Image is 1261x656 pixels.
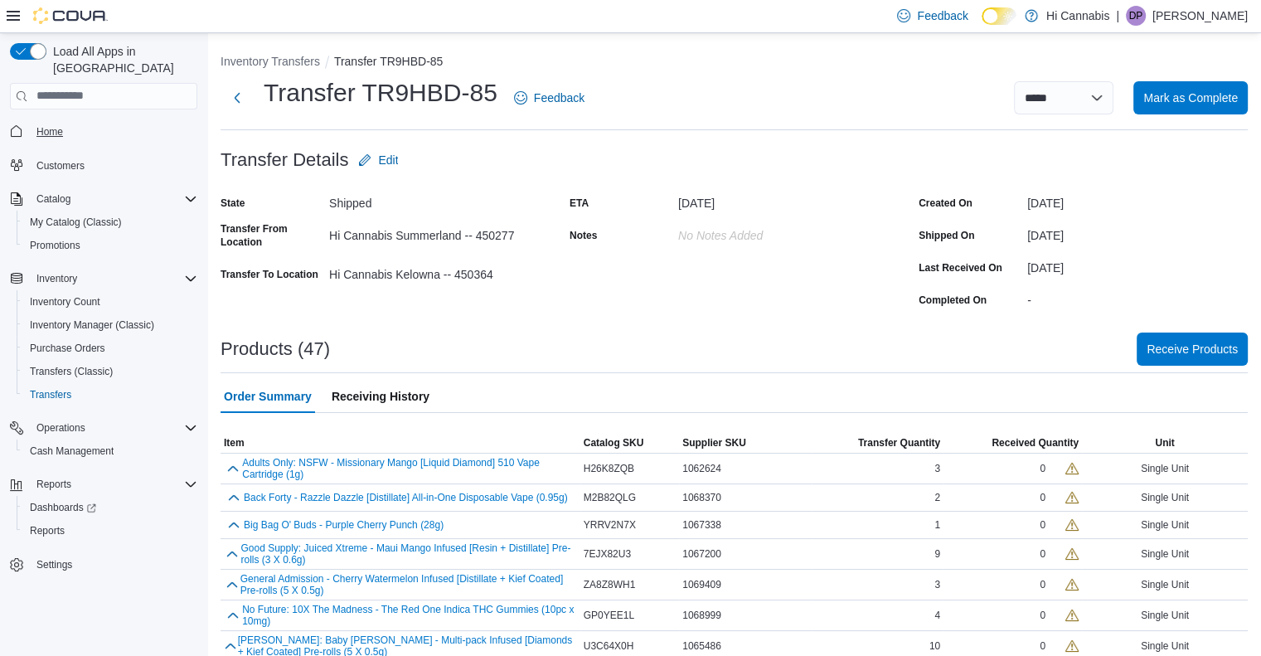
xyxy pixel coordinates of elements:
[1082,433,1248,453] button: Unit
[919,229,974,242] label: Shipped On
[580,433,679,453] button: Catalog SKU
[1082,515,1248,535] div: Single Unit
[1027,222,1248,242] div: [DATE]
[584,547,631,561] span: 7EJX82U3
[30,474,197,494] span: Reports
[934,518,940,532] span: 1
[682,462,721,475] span: 1062624
[244,519,444,531] button: Big Bag O' Buds - Purple Cherry Punch (28g)
[36,192,70,206] span: Catalog
[1082,488,1248,508] div: Single Unit
[30,554,197,575] span: Settings
[30,318,154,332] span: Inventory Manager (Classic)
[36,125,63,138] span: Home
[992,436,1079,449] span: Received Quantity
[17,234,204,257] button: Promotions
[23,212,197,232] span: My Catalog (Classic)
[3,119,204,143] button: Home
[1137,333,1248,366] button: Receive Products
[682,518,721,532] span: 1067338
[507,81,591,114] a: Feedback
[30,189,197,209] span: Catalog
[682,491,721,504] span: 1068370
[30,156,91,176] a: Customers
[221,150,348,170] h3: Transfer Details
[1040,518,1045,532] div: 0
[23,362,197,381] span: Transfers (Classic)
[919,294,987,307] label: Completed On
[30,365,113,378] span: Transfers (Classic)
[17,496,204,519] a: Dashboards
[36,478,71,491] span: Reports
[934,578,940,591] span: 3
[1027,255,1248,275] div: [DATE]
[3,267,204,290] button: Inventory
[1143,90,1238,106] span: Mark as Complete
[1040,609,1045,622] div: 0
[982,7,1016,25] input: Dark Mode
[678,190,899,210] div: [DATE]
[23,292,107,312] a: Inventory Count
[30,189,77,209] button: Catalog
[679,433,812,453] button: Supplier SKU
[3,416,204,440] button: Operations
[1040,578,1045,591] div: 0
[10,113,197,620] nav: Complex example
[30,445,114,458] span: Cash Management
[682,609,721,622] span: 1068999
[1082,636,1248,656] div: Single Unit
[17,313,204,337] button: Inventory Manager (Classic)
[584,609,634,622] span: GP0YEE1L
[23,385,78,405] a: Transfers
[221,55,320,68] button: Inventory Transfers
[23,362,119,381] a: Transfers (Classic)
[17,290,204,313] button: Inventory Count
[812,433,943,453] button: Transfer Quantity
[23,315,161,335] a: Inventory Manager (Classic)
[240,542,576,566] button: Good Supply: Juiced Xtreme - Maui Mango Infused [Resin + Distillate] Pre-rolls (3 X 0.6g)
[378,152,398,168] span: Edit
[30,418,92,438] button: Operations
[244,492,568,503] button: Back Forty - Razzle Dazzle [Distillate] All-in-One Disposable Vape (0.95g)
[1155,436,1174,449] span: Unit
[329,222,550,242] div: Hi Cannabis Summerland -- 450277
[1082,544,1248,564] div: Single Unit
[46,43,197,76] span: Load All Apps in [GEOGRAPHIC_DATA]
[3,153,204,177] button: Customers
[30,474,78,494] button: Reports
[334,55,443,68] button: Transfer TR9HBD-85
[224,380,312,413] span: Order Summary
[17,211,204,234] button: My Catalog (Classic)
[23,236,87,255] a: Promotions
[30,342,105,355] span: Purchase Orders
[570,229,597,242] label: Notes
[30,501,96,514] span: Dashboards
[584,491,636,504] span: M2B82QLG
[17,519,204,542] button: Reports
[1027,287,1248,307] div: -
[30,388,71,401] span: Transfers
[1046,6,1109,26] p: Hi Cannabis
[3,187,204,211] button: Catalog
[1082,605,1248,625] div: Single Unit
[17,360,204,383] button: Transfers (Classic)
[23,338,197,358] span: Purchase Orders
[858,436,940,449] span: Transfer Quantity
[23,521,197,541] span: Reports
[23,441,197,461] span: Cash Management
[3,473,204,496] button: Reports
[224,436,245,449] span: Item
[23,292,197,312] span: Inventory Count
[36,558,72,571] span: Settings
[1040,462,1045,475] div: 0
[23,498,103,518] a: Dashboards
[934,462,940,475] span: 3
[36,272,77,285] span: Inventory
[23,441,120,461] a: Cash Management
[1027,190,1248,210] div: [DATE]
[36,421,85,435] span: Operations
[221,222,323,249] label: Transfer From Location
[221,197,245,210] label: State
[30,239,80,252] span: Promotions
[678,222,899,242] div: No Notes added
